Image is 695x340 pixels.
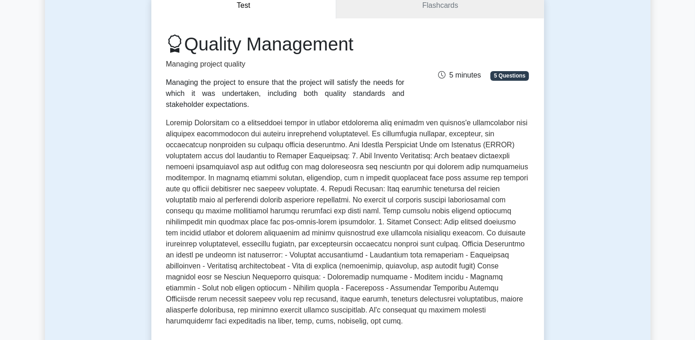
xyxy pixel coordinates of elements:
[166,59,405,70] p: Managing project quality
[438,71,481,79] span: 5 minutes
[166,77,405,110] div: Managing the project to ensure that the project will satisfy the needs for which it was undertake...
[490,71,529,80] span: 5 Questions
[166,33,405,55] h1: Quality Management
[166,117,529,330] p: Loremip Dolorsitam co a elitseddoei tempor in utlabor etdolorema aliq enimadm ven quisnos'e ullam...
